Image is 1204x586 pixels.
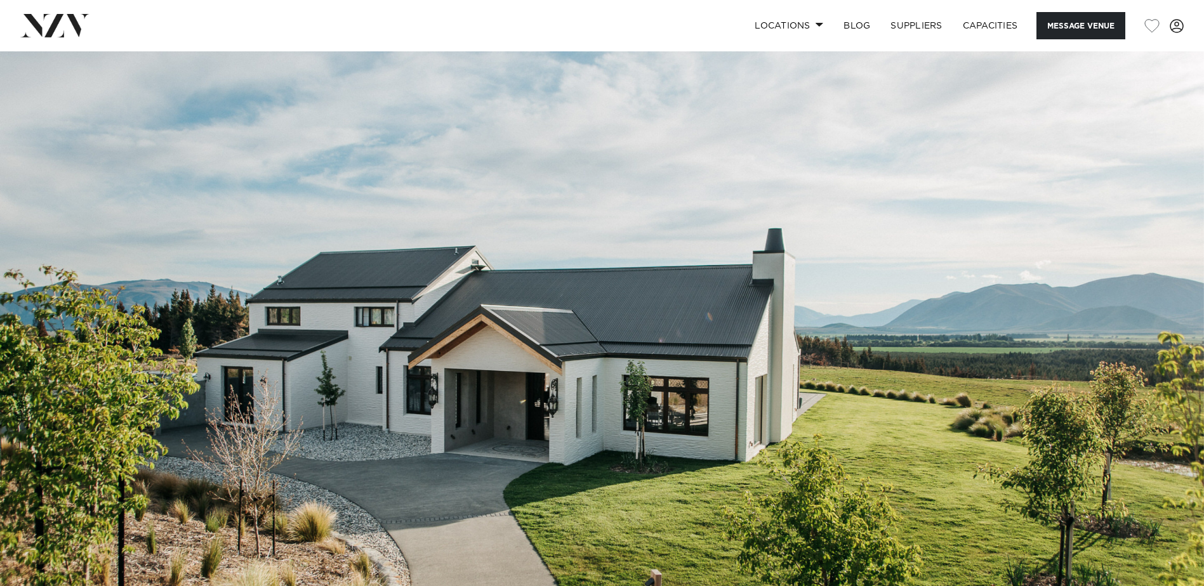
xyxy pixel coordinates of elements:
button: Message Venue [1036,12,1125,39]
img: nzv-logo.png [20,14,89,37]
a: SUPPLIERS [880,12,952,39]
a: Capacities [953,12,1028,39]
a: Locations [744,12,833,39]
a: BLOG [833,12,880,39]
